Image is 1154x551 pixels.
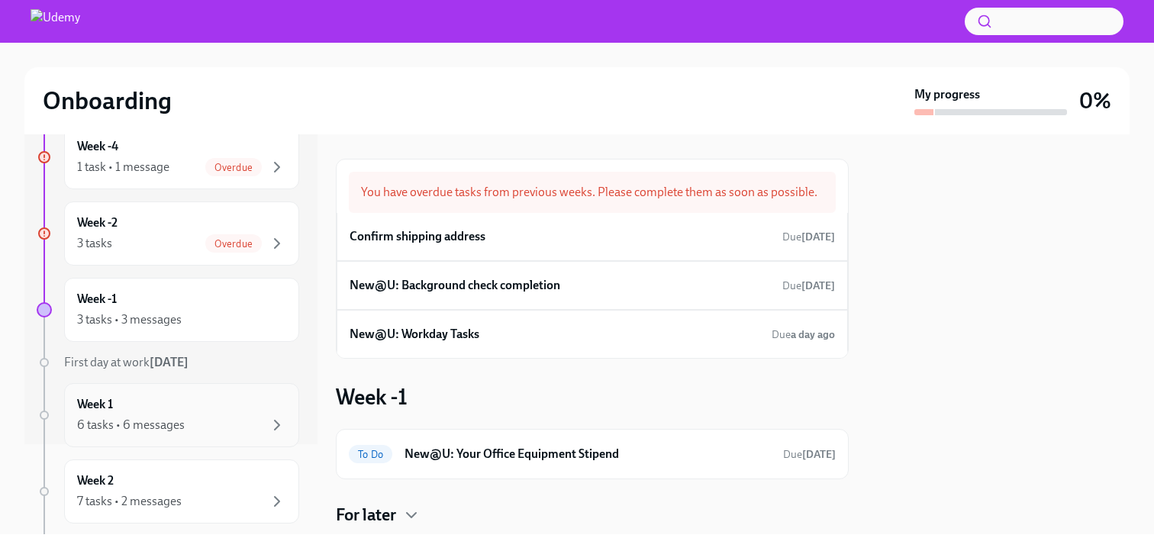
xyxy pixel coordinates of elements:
[350,323,835,346] a: New@U: Workday TasksDuea day ago
[1079,87,1111,114] h3: 0%
[336,504,849,527] div: For later
[349,172,836,213] div: You have overdue tasks from previous weeks. Please complete them as soon as possible.
[405,446,771,462] h6: New@U: Your Office Equipment Stipend
[802,448,836,461] strong: [DATE]
[782,230,835,244] span: September 13th, 2025 11:00
[205,238,262,250] span: Overdue
[782,230,835,243] span: Due
[43,85,172,116] h2: Onboarding
[772,327,835,342] span: September 29th, 2025 09:00
[37,354,299,371] a: First day at work[DATE]
[77,235,112,252] div: 3 tasks
[801,230,835,243] strong: [DATE]
[350,228,485,245] h6: Confirm shipping address
[350,326,479,343] h6: New@U: Workday Tasks
[150,355,189,369] strong: [DATE]
[77,417,185,433] div: 6 tasks • 6 messages
[783,447,836,462] span: October 7th, 2025 10:00
[77,396,113,413] h6: Week 1
[31,9,80,34] img: Udemy
[336,383,408,411] h3: Week -1
[77,311,182,328] div: 3 tasks • 3 messages
[783,448,836,461] span: Due
[772,328,835,341] span: Due
[77,291,117,308] h6: Week -1
[791,328,835,341] strong: a day ago
[37,278,299,342] a: Week -13 tasks • 3 messages
[37,383,299,447] a: Week 16 tasks • 6 messages
[801,279,835,292] strong: [DATE]
[350,277,560,294] h6: New@U: Background check completion
[77,214,118,231] h6: Week -2
[64,355,189,369] span: First day at work
[77,138,118,155] h6: Week -4
[350,274,835,297] a: New@U: Background check completionDue[DATE]
[782,279,835,292] span: Due
[336,504,396,527] h4: For later
[782,279,835,293] span: September 27th, 2025 09:00
[77,472,114,489] h6: Week 2
[37,459,299,524] a: Week 27 tasks • 2 messages
[350,225,835,248] a: Confirm shipping addressDue[DATE]
[349,442,836,466] a: To DoNew@U: Your Office Equipment StipendDue[DATE]
[77,493,182,510] div: 7 tasks • 2 messages
[37,201,299,266] a: Week -23 tasksOverdue
[37,125,299,189] a: Week -41 task • 1 messageOverdue
[914,86,980,103] strong: My progress
[205,162,262,173] span: Overdue
[349,449,392,460] span: To Do
[77,159,169,176] div: 1 task • 1 message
